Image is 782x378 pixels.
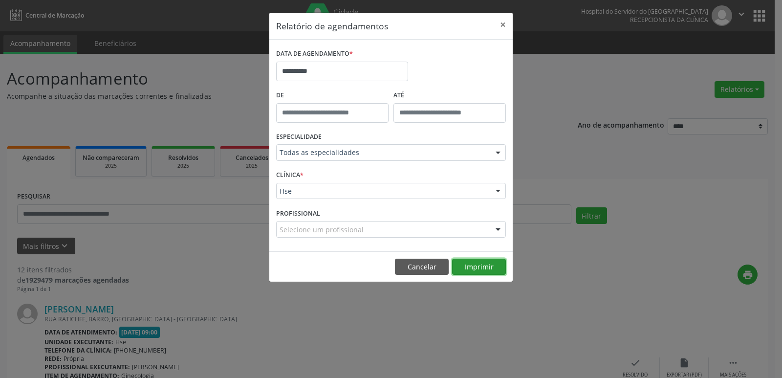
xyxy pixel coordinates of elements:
span: Todas as especialidades [280,148,486,157]
h5: Relatório de agendamentos [276,20,388,32]
button: Close [493,13,513,37]
label: PROFISSIONAL [276,206,320,221]
label: De [276,88,389,103]
span: Selecione um profissional [280,224,364,235]
label: ATÉ [393,88,506,103]
label: DATA DE AGENDAMENTO [276,46,353,62]
button: Cancelar [395,259,449,275]
span: Hse [280,186,486,196]
label: CLÍNICA [276,168,304,183]
label: ESPECIALIDADE [276,130,322,145]
button: Imprimir [452,259,506,275]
